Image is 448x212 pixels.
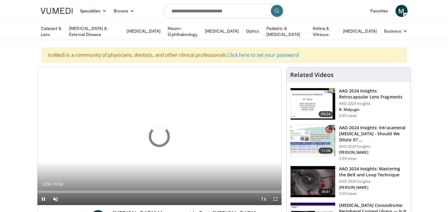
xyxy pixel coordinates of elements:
[339,144,407,149] p: AAO 2024 Insights
[164,25,201,37] a: Neuro-Ophthalmology
[339,156,357,161] p: 3.9K views
[37,25,66,37] a: Cataract & Lens
[164,4,284,18] input: Search topics, interventions
[339,125,407,143] h3: AAO 2024 Insights: Intracameral [MEDICAL_DATA] - Should We Dilute It? …
[380,25,411,37] a: Business
[290,166,407,198] a: 18:41 AAO 2024 Insights: Mastering the Belt and Loop Technique AAO 2024 Insights [PERSON_NAME] 3....
[339,88,407,100] h3: AAO 2024 Insights: Retrocapsular Lens Fragments
[339,107,407,112] p: B. Malyugin
[339,185,407,190] p: [PERSON_NAME]
[43,182,51,187] span: 0:00
[291,166,335,198] img: 22a3a3a3-03de-4b31-bd81-a17540334f4a.150x105_q85_crop-smart_upscale.jpg
[339,191,357,196] p: 3.4K views
[339,25,380,37] a: [MEDICAL_DATA]
[242,25,262,37] a: Optics
[41,8,73,14] img: VuMedi Logo
[65,25,123,37] a: [MEDICAL_DATA] & External Disease
[290,125,407,161] a: 11:58 AAO 2024 Insights: Intracameral [MEDICAL_DATA] - Should We Dilute It? … AAO 2024 Insights [...
[396,5,408,17] a: M
[55,182,63,187] span: 0:00
[37,191,282,193] div: Progress Bar
[290,71,334,79] h4: Related Videos
[76,5,110,17] a: Specialties
[367,5,392,17] a: Favorites
[201,25,242,37] a: [MEDICAL_DATA]
[319,111,333,117] span: 09:24
[110,5,138,17] a: Browse
[123,25,164,37] a: [MEDICAL_DATA]
[339,113,357,118] p: 6.8K views
[291,125,335,156] img: de733f49-b136-4bdc-9e00-4021288efeb7.150x105_q85_crop-smart_upscale.jpg
[319,189,333,195] span: 18:41
[290,88,407,120] a: 09:24 AAO 2024 Insights: Retrocapsular Lens Fragments AAO 2024 Insights B. Malyugin 6.8K views
[269,193,281,205] button: Fullscreen
[49,193,62,205] button: Unmute
[42,47,407,63] div: VuMedi is a community of physicians, dentists, and other clinical professionals.
[339,150,407,155] p: [PERSON_NAME]
[309,25,339,37] a: Retina & Vitreous
[339,179,407,184] p: AAO 2024 Insights
[37,68,282,205] video-js: Video Player
[263,25,309,37] a: Pediatric & [MEDICAL_DATA]
[339,101,407,106] p: AAO 2024 Insights
[37,193,49,205] button: Pause
[319,148,333,154] span: 11:58
[227,52,299,58] a: Click here to set your password
[291,88,335,120] img: 01f52a5c-6a53-4eb2-8a1d-dad0d168ea80.150x105_q85_crop-smart_upscale.jpg
[52,182,54,187] span: /
[257,193,269,205] button: Playback Rate
[339,166,407,178] h3: AAO 2024 Insights: Mastering the Belt and Loop Technique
